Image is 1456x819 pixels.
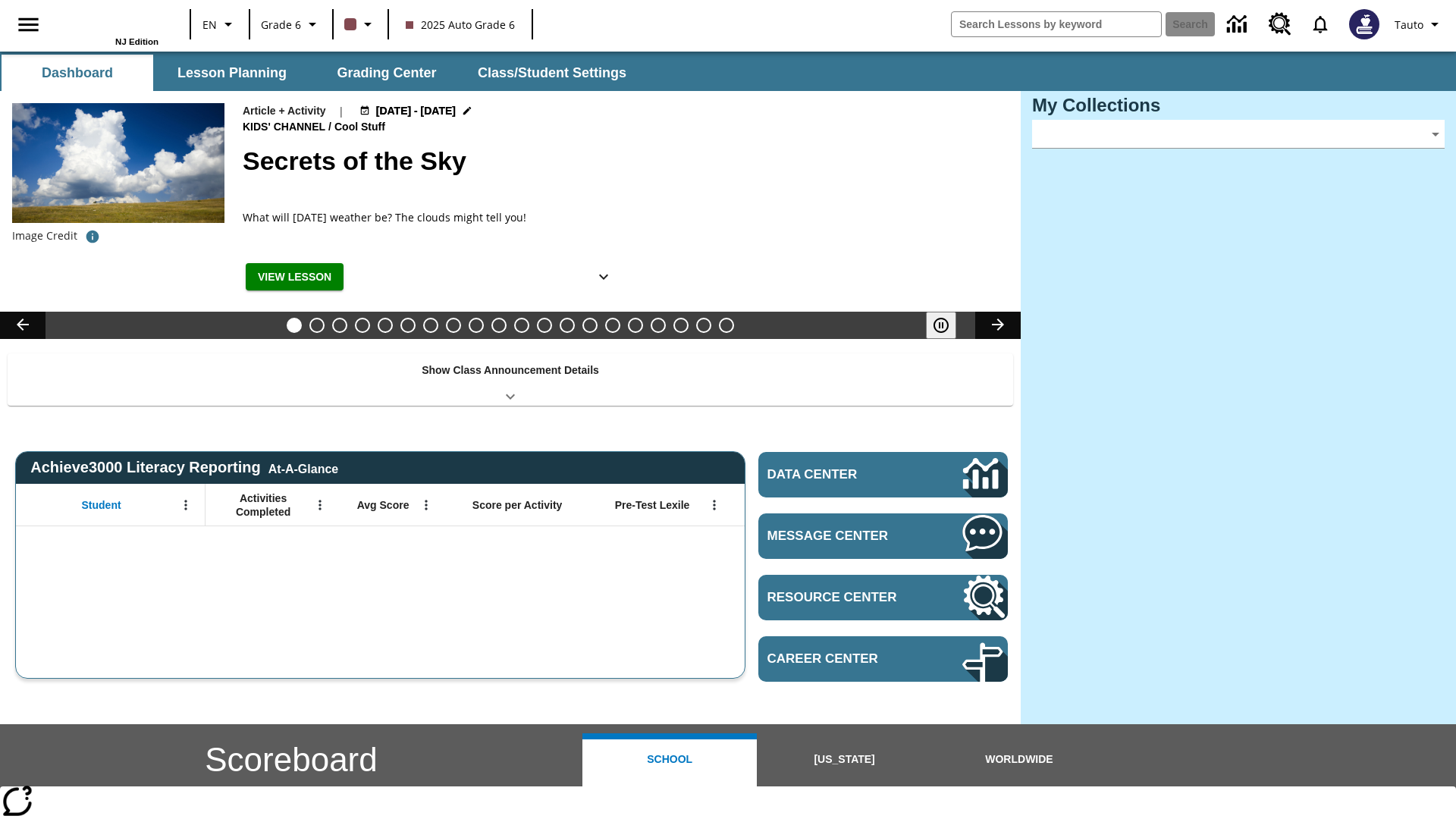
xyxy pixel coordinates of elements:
button: Aug 22 - Aug 22 Choose Dates [356,103,476,119]
span: Student [82,498,121,512]
span: Achieve3000 Literacy Reporting [30,459,338,476]
a: Resource Center, Will open in new tab [1260,4,1301,45]
span: Resource Center [767,590,917,605]
input: search field [952,12,1161,36]
button: Open Menu [703,494,726,516]
button: Select a new avatar [1340,5,1389,44]
span: Activities Completed [213,491,313,519]
div: At-A-Glance [268,460,338,476]
span: EN [202,17,217,33]
button: Slide 11 Fashion Forward in Ancient Rome [514,318,529,333]
button: Slide 14 Pre-release lesson [582,318,598,333]
button: Slide 19 Point of View [696,318,711,333]
button: Slide 3 Taking Movies to the X-Dimension [332,318,347,333]
span: NJ Edition [115,37,158,46]
button: Slide 8 The Last Homesteaders [446,318,461,333]
span: Cool Stuff [334,119,388,136]
button: Lesson Planning [156,55,308,91]
button: Grading Center [311,55,463,91]
button: Grade: Grade 6, Select a grade [255,11,328,38]
button: Slide 12 The Invasion of the Free CD [537,318,552,333]
button: Class/Student Settings [466,55,639,91]
button: Slide 15 Career Lesson [605,318,620,333]
button: Lesson carousel, Next [975,312,1021,339]
button: Show Details [588,263,619,291]
button: Open Menu [174,494,197,516]
span: | [338,103,344,119]
button: [US_STATE] [757,733,931,786]
button: View Lesson [246,263,344,291]
p: Image Credit [12,228,77,243]
img: Blue sky with high, puffy clouds over a green field [12,103,224,223]
button: Worldwide [932,733,1106,786]
span: Score per Activity [472,498,563,512]
span: / [328,121,331,133]
button: Dashboard [2,55,153,91]
span: Pre-Test Lexile [615,498,690,512]
span: Career Center [767,651,917,667]
button: Slide 17 Hooray for Constitution Day! [651,318,666,333]
a: Notifications [1301,5,1340,44]
button: Pause [926,312,956,339]
button: Open Menu [309,494,331,516]
button: Slide 4 All Aboard the Hyperloop? [355,318,370,333]
p: What will [DATE] weather be? The clouds might tell you! [243,209,622,225]
a: Home [60,7,158,37]
h3: My Collections [1032,95,1445,116]
button: Slide 6 Dirty Jobs Kids Had To Do [400,318,416,333]
button: Slide 18 Remembering Justice O'Connor [673,318,689,333]
button: Photo credit: Svetlana Lukienko/Shutterstock [77,223,108,250]
button: Profile/Settings [1389,11,1450,38]
a: Data Center [1218,4,1260,45]
span: Kids' Channel [243,119,328,136]
span: Avg Score [357,498,409,512]
a: Resource Center, Will open in new tab [758,575,1008,620]
button: Slide 9 Solar Power to the People [469,318,484,333]
button: School [582,733,757,786]
button: Slide 16 Cooking Up Native Traditions [628,318,643,333]
button: Open Menu [415,494,438,516]
div: Pause [926,312,971,339]
div: Show Class Announcement Details [8,353,1013,406]
a: Career Center [758,636,1008,682]
img: Avatar [1349,9,1379,39]
h2: Secrets of the Sky [243,142,1003,180]
button: Slide 7 Cars of the Future? [423,318,438,333]
p: Article + Activity [243,103,326,119]
span: What will tomorrow's weather be? The clouds might tell you! [243,209,622,241]
div: Home [60,5,158,46]
span: 2025 Auto Grade 6 [406,17,515,33]
button: Language: EN, Select a language [196,11,244,38]
button: Slide 13 Mixed Practice: Citing Evidence [560,318,575,333]
button: Class color is dark brown. Change class color [338,11,383,38]
span: [DATE] - [DATE] [376,103,456,119]
span: Tauto [1395,17,1423,33]
a: Data Center [758,452,1008,497]
button: Slide 10 Attack of the Terrifying Tomatoes [491,318,507,333]
span: Grade 6 [261,17,301,33]
span: Data Center [767,467,911,482]
button: Slide 2 More S Sounds Like Z [309,318,325,333]
a: Message Center [758,513,1008,559]
button: Slide 1 Secrets of the Sky [287,318,302,333]
button: Slide 5 Do You Want Fries With That? [378,318,393,333]
p: Show Class Announcement Details [422,362,599,378]
button: Open side menu [6,2,51,47]
span: Message Center [767,529,917,544]
button: Slide 20 The Constitution's Balancing Act [719,318,734,333]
